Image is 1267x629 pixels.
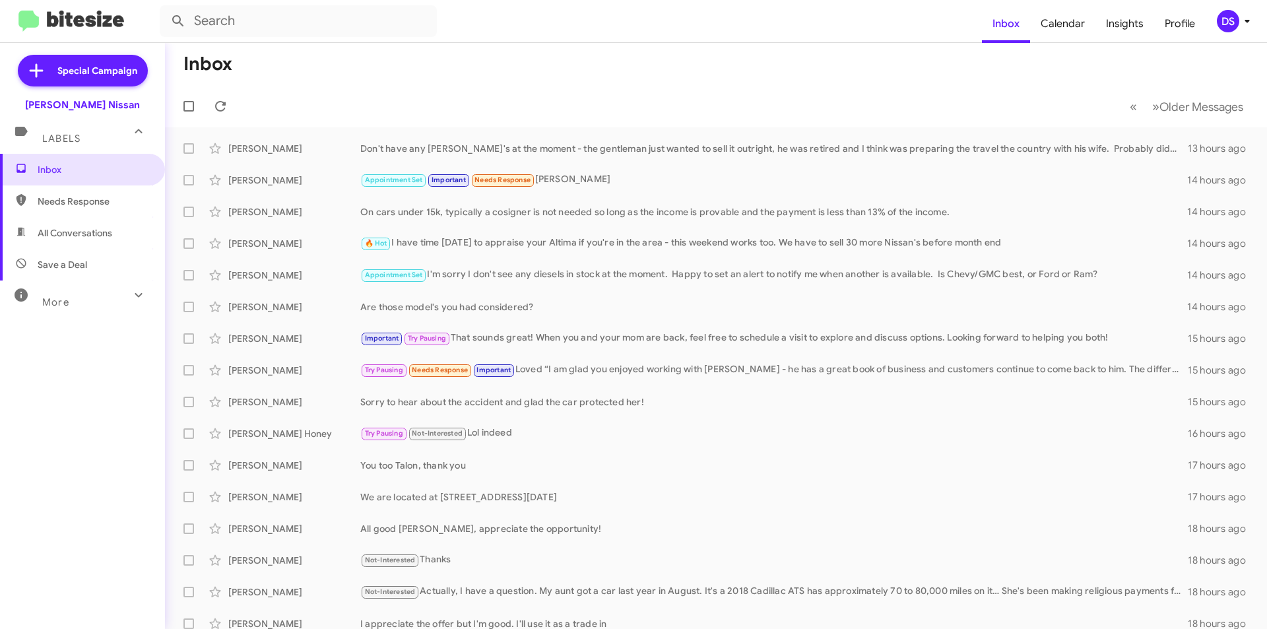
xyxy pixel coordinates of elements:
h1: Inbox [183,53,232,75]
div: Actually, I have a question. My aunt got a car last year in August. It's a 2018 Cadillac ATS has ... [360,584,1188,599]
div: [PERSON_NAME] [228,554,360,567]
div: [PERSON_NAME] [228,332,360,345]
div: On cars under 15k, typically a cosigner is not needed so long as the income is provable and the p... [360,205,1187,218]
span: Not-Interested [365,587,416,596]
div: 18 hours ago [1188,554,1256,567]
span: Needs Response [474,176,531,184]
div: 18 hours ago [1188,585,1256,599]
button: Next [1144,93,1251,120]
input: Search [160,5,437,37]
a: Profile [1154,5,1206,43]
div: 15 hours ago [1188,332,1256,345]
div: [PERSON_NAME] [228,142,360,155]
div: 16 hours ago [1188,427,1256,440]
span: Special Campaign [57,64,137,77]
div: [PERSON_NAME] [228,237,360,250]
div: [PERSON_NAME] [228,522,360,535]
div: [PERSON_NAME] Honey [228,427,360,440]
span: Appointment Set [365,176,423,184]
div: [PERSON_NAME] [228,364,360,377]
span: Try Pausing [365,366,403,374]
a: Insights [1095,5,1154,43]
button: DS [1206,10,1252,32]
div: 14 hours ago [1187,300,1256,314]
div: [PERSON_NAME] [228,395,360,409]
div: [PERSON_NAME] [228,174,360,187]
span: Important [432,176,466,184]
span: Needs Response [412,366,468,374]
span: More [42,296,69,308]
div: 17 hours ago [1188,459,1256,472]
div: Sorry to hear about the accident and glad the car protected her! [360,395,1188,409]
div: [PERSON_NAME] [228,300,360,314]
span: Try Pausing [408,334,446,343]
span: 🔥 Hot [365,239,387,248]
a: Inbox [982,5,1030,43]
div: 15 hours ago [1188,364,1256,377]
div: [PERSON_NAME] Nissan [25,98,140,112]
span: Older Messages [1159,100,1243,114]
div: I have time [DATE] to appraise your Altima if you're in the area - this weekend works too. We hav... [360,236,1187,251]
div: Thanks [360,552,1188,568]
div: Don't have any [PERSON_NAME]'s at the moment - the gentleman just wanted to sell it outright, he ... [360,142,1188,155]
span: Needs Response [38,195,150,208]
div: All good [PERSON_NAME], appreciate the opportunity! [360,522,1188,535]
nav: Page navigation example [1122,93,1251,120]
div: 14 hours ago [1187,174,1256,187]
a: Special Campaign [18,55,148,86]
div: 13 hours ago [1188,142,1256,155]
span: Labels [42,133,81,145]
span: Try Pausing [365,429,403,438]
div: [PERSON_NAME] [228,490,360,504]
div: 17 hours ago [1188,490,1256,504]
div: You too Talon, thank you [360,459,1188,472]
span: » [1152,98,1159,115]
div: Lol indeed [360,426,1188,441]
div: We are located at [STREET_ADDRESS][DATE] [360,490,1188,504]
div: 14 hours ago [1187,269,1256,282]
span: All Conversations [38,226,112,240]
div: 14 hours ago [1187,205,1256,218]
div: I'm sorry I don't see any diesels in stock at the moment. Happy to set an alert to notify me when... [360,267,1187,282]
a: Calendar [1030,5,1095,43]
div: 14 hours ago [1187,237,1256,250]
button: Previous [1122,93,1145,120]
div: [PERSON_NAME] [228,585,360,599]
span: « [1130,98,1137,115]
span: Save a Deal [38,258,87,271]
span: Not-Interested [412,429,463,438]
span: Appointment Set [365,271,423,279]
span: Not-Interested [365,556,416,564]
div: [PERSON_NAME] [228,459,360,472]
div: [PERSON_NAME] [228,269,360,282]
div: DS [1217,10,1239,32]
div: 18 hours ago [1188,522,1256,535]
div: [PERSON_NAME] [360,172,1187,187]
div: Are those model's you had considered? [360,300,1187,314]
div: 15 hours ago [1188,395,1256,409]
div: Loved “I am glad you enjoyed working with [PERSON_NAME] - he has a great book of business and cus... [360,362,1188,378]
div: [PERSON_NAME] [228,205,360,218]
span: Inbox [38,163,150,176]
span: Important [476,366,511,374]
div: That sounds great! When you and your mom are back, feel free to schedule a visit to explore and d... [360,331,1188,346]
span: Important [365,334,399,343]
